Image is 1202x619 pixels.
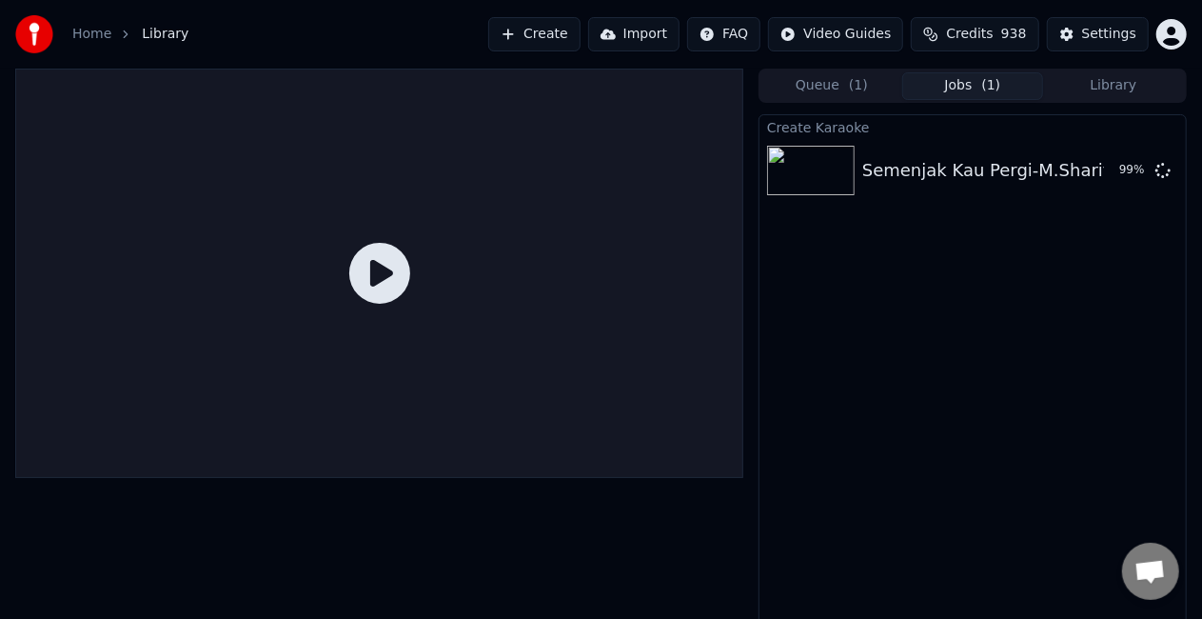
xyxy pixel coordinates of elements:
[1043,72,1184,100] button: Library
[849,76,868,95] span: ( 1 )
[768,17,903,51] button: Video Guides
[72,25,188,44] nav: breadcrumb
[1122,543,1179,600] div: Open chat
[759,115,1186,138] div: Create Karaoke
[946,25,993,44] span: Credits
[72,25,111,44] a: Home
[761,72,902,100] button: Queue
[142,25,188,44] span: Library
[687,17,760,51] button: FAQ
[1001,25,1027,44] span: 938
[588,17,680,51] button: Import
[488,17,581,51] button: Create
[1119,163,1148,178] div: 99 %
[1047,17,1149,51] button: Settings
[911,17,1038,51] button: Credits938
[15,15,53,53] img: youka
[1082,25,1136,44] div: Settings
[902,72,1043,100] button: Jobs
[982,76,1001,95] span: ( 1 )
